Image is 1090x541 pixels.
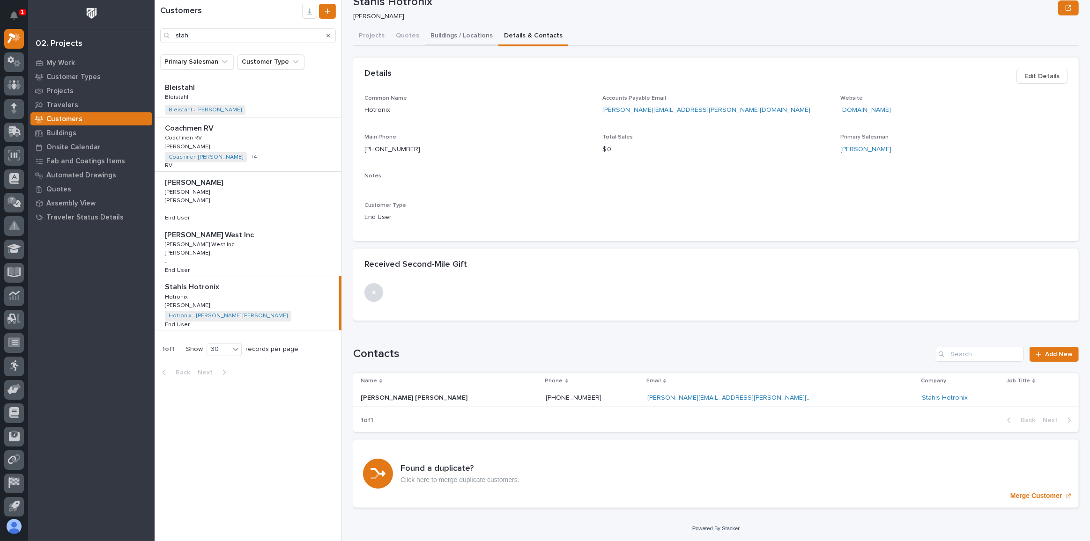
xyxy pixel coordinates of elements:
[646,376,661,386] p: Email
[165,281,221,292] p: Stahls Hotronix
[1030,347,1079,362] a: Add New
[28,210,155,224] a: Traveler Status Details
[160,54,234,69] button: Primary Salesman
[28,182,155,196] a: Quotes
[155,77,341,117] a: BleistahlBleistahl BleistahlBleistahl Bleistahl - [PERSON_NAME]
[165,81,197,92] p: Bleistahl
[46,101,78,110] p: Travelers
[165,320,192,328] p: End User
[498,27,568,46] button: Details & Contacts
[169,107,242,113] a: Bleistahl - [PERSON_NAME]
[841,134,889,140] span: Primary Salesman
[400,464,519,474] h3: Found a duplicate?
[1043,416,1063,424] span: Next
[28,140,155,154] a: Onsite Calendar
[364,212,591,222] p: End User
[602,134,633,140] span: Total Sales
[155,172,341,224] a: [PERSON_NAME][PERSON_NAME] [PERSON_NAME][PERSON_NAME] [PERSON_NAME][PERSON_NAME] -End UserEnd User
[46,87,74,95] p: Projects
[28,56,155,70] a: My Work
[46,199,96,208] p: Assembly View
[353,389,1079,406] tr: [PERSON_NAME] [PERSON_NAME][PERSON_NAME] [PERSON_NAME] [PHONE_NUMBER] [PERSON_NAME][EMAIL_ADDRESS...
[46,115,82,124] p: Customers
[165,240,236,248] p: [PERSON_NAME] West Inc
[46,59,75,67] p: My Work
[28,154,155,168] a: Fab and Coatings Items
[165,213,192,221] p: End User
[647,395,855,401] a: [PERSON_NAME][EMAIL_ADDRESS][PERSON_NAME][DOMAIN_NAME]
[28,84,155,98] a: Projects
[165,196,212,204] p: [PERSON_NAME]
[364,69,392,79] h2: Details
[165,292,190,300] p: Hotronix
[160,6,302,16] h1: Customers
[841,95,863,101] span: Website
[602,95,666,101] span: Accounts Payable Email
[935,347,1024,362] input: Search
[364,260,467,270] h2: Received Second-Mile Gift
[155,276,341,330] a: Stahls HotronixStahls Hotronix HotronixHotronix [PERSON_NAME][PERSON_NAME] Hotronix - [PERSON_NAM...
[1015,416,1035,424] span: Back
[170,368,190,377] span: Back
[841,107,891,113] a: [DOMAIN_NAME]
[692,526,740,531] a: Powered By Stacker
[361,376,377,386] p: Name
[400,476,519,484] p: Click here to merge duplicate customers.
[165,122,215,133] p: Coachmen RV
[165,265,192,274] p: End User
[155,224,341,277] a: [PERSON_NAME] West Inc[PERSON_NAME] West Inc [PERSON_NAME] West Inc[PERSON_NAME] West Inc [PERSON...
[46,185,71,194] p: Quotes
[1024,71,1060,82] span: Edit Details
[1039,416,1079,424] button: Next
[1045,351,1073,358] span: Add New
[46,171,116,180] p: Automated Drawings
[237,54,304,69] button: Customer Type
[165,187,212,196] p: [PERSON_NAME]
[160,28,336,43] input: Search
[165,92,190,101] p: Bleistahl
[28,98,155,112] a: Travelers
[4,6,24,25] button: Notifications
[921,376,946,386] p: Company
[21,9,24,15] p: 1
[28,112,155,126] a: Customers
[46,129,76,138] p: Buildings
[194,368,234,377] button: Next
[545,376,563,386] p: Phone
[361,392,469,402] p: [PERSON_NAME] [PERSON_NAME]
[922,394,968,402] a: Stahls Hotronix
[841,145,892,154] a: [PERSON_NAME]
[46,157,125,166] p: Fab and Coatings Items
[36,39,82,49] div: 02. Projects
[198,368,218,377] span: Next
[165,248,212,256] p: [PERSON_NAME]
[165,133,204,141] p: Coachmen RV
[1010,492,1062,500] p: Merge Customer
[165,229,256,240] p: [PERSON_NAME] West Inc
[1016,69,1068,84] button: Edit Details
[353,409,381,432] p: 1 of 1
[12,11,24,26] div: Notifications1
[46,213,124,222] p: Traveler Status Details
[165,142,212,150] p: [PERSON_NAME]
[546,395,602,401] a: [PHONE_NUMBER]
[165,206,167,213] p: -
[353,347,931,361] h1: Contacts
[364,173,381,179] span: Notes
[165,300,212,309] p: [PERSON_NAME]
[364,146,420,153] a: [PHONE_NUMBER]
[353,27,390,46] button: Projects
[165,176,225,187] p: [PERSON_NAME]
[155,368,194,377] button: Back
[165,161,174,169] p: RV
[251,154,257,160] span: + 4
[1006,376,1030,386] p: Job Title
[364,105,591,115] p: Hotronix
[4,517,24,536] button: users-avatar
[28,168,155,182] a: Automated Drawings
[364,95,407,101] span: Common Name
[425,27,498,46] button: Buildings / Locations
[364,134,396,140] span: Main Phone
